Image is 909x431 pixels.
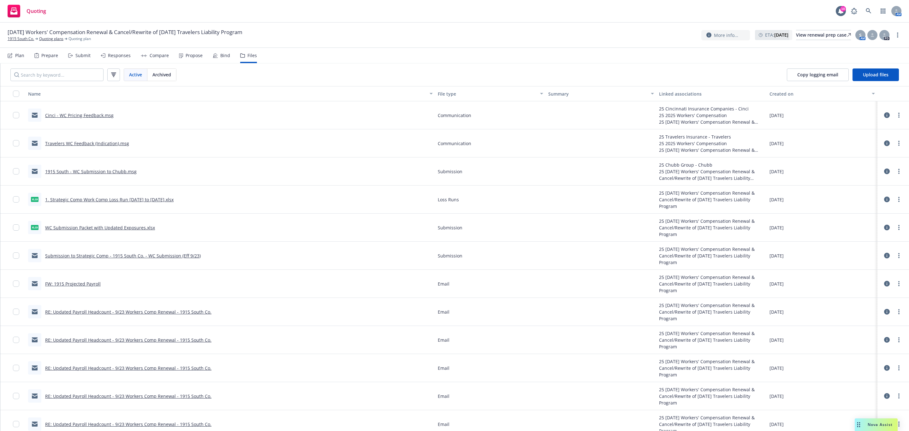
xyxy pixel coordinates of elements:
[895,280,903,287] a: more
[186,53,203,58] div: Propose
[45,421,211,427] a: RE: Updated Payroll Headcount - 9/23 Workers Comp Renewal - 1915 South Co.
[848,5,860,17] a: Report a Bug
[438,309,449,315] span: Email
[247,53,257,58] div: Files
[769,309,784,315] span: [DATE]
[659,147,764,153] div: 25 [DATE] Workers' Compensation Renewal & Cancel/Rewrite of [DATE] Travelers Liability Program
[659,105,764,112] div: 25 Cincinnati Insurance Companies - Cinci
[68,36,91,42] span: Quoting plan
[8,28,242,36] span: [DATE] Workers' Compensation Renewal & Cancel/Rewrite of [DATE] Travelers Liability Program
[438,224,462,231] span: Submission
[152,71,171,78] span: Archived
[438,140,471,147] span: Communication
[895,139,903,147] a: more
[45,197,174,203] a: 1. Strategic Comp Work Comp Loss Run [DATE] to [DATE].xlsx
[895,420,903,428] a: more
[787,68,849,81] button: Copy logging email
[438,337,449,343] span: Email
[220,53,230,58] div: Bind
[895,336,903,344] a: more
[438,168,462,175] span: Submission
[13,309,19,315] input: Toggle Row Selected
[767,86,877,101] button: Created on
[868,422,893,427] span: Nova Assist
[438,393,449,399] span: Email
[438,365,449,371] span: Email
[13,196,19,203] input: Toggle Row Selected
[769,280,784,287] span: [DATE]
[438,280,449,287] span: Email
[45,337,211,343] a: RE: Updated Payroll Headcount - 9/23 Workers Comp Renewal - 1915 South Co.
[129,71,142,78] span: Active
[438,112,471,119] span: Communication
[659,218,764,238] div: 25 [DATE] Workers' Compensation Renewal & Cancel/Rewrite of [DATE] Travelers Liability Program
[659,246,764,266] div: 25 [DATE] Workers' Compensation Renewal & Cancel/Rewrite of [DATE] Travelers Liability Program
[10,68,104,81] input: Search by keyword...
[438,91,536,97] div: File type
[45,309,211,315] a: RE: Updated Payroll Headcount - 9/23 Workers Comp Renewal - 1915 South Co.
[13,112,19,118] input: Toggle Row Selected
[438,252,462,259] span: Submission
[31,225,39,230] span: xlsx
[659,330,764,350] div: 25 [DATE] Workers' Compensation Renewal & Cancel/Rewrite of [DATE] Travelers Liability Program
[45,140,129,146] a: Travelers WC Feedback (Indication).msg
[438,421,449,428] span: Email
[659,386,764,406] div: 25 [DATE] Workers' Compensation Renewal & Cancel/Rewrite of [DATE] Travelers Liability Program
[656,86,767,101] button: Linked associations
[701,30,750,40] button: More info...
[895,392,903,400] a: more
[769,421,784,428] span: [DATE]
[5,2,49,20] a: Quoting
[769,252,784,259] span: [DATE]
[659,133,764,140] div: 25 Travelers Insurance - Travelers
[28,91,426,97] div: Name
[895,168,903,175] a: more
[769,196,784,203] span: [DATE]
[714,32,738,38] span: More info...
[39,36,63,42] a: Quoting plans
[774,32,788,38] strong: [DATE]
[659,91,764,97] div: Linked associations
[8,36,34,42] a: 1915 South Co.
[13,337,19,343] input: Toggle Row Selected
[769,140,784,147] span: [DATE]
[13,280,19,287] input: Toggle Row Selected
[13,365,19,371] input: Toggle Row Selected
[659,119,764,125] div: 25 [DATE] Workers' Compensation Renewal & Cancel/Rewrite of [DATE] Travelers Liability Program
[45,365,211,371] a: RE: Updated Payroll Headcount - 9/23 Workers Comp Renewal - 1915 South Co.
[659,302,764,322] div: 25 [DATE] Workers' Compensation Renewal & Cancel/Rewrite of [DATE] Travelers Liability Program
[659,140,764,147] div: 25 2025 Workers' Compensation
[769,168,784,175] span: [DATE]
[27,9,46,14] span: Quoting
[15,53,24,58] div: Plan
[659,190,764,210] div: 25 [DATE] Workers' Compensation Renewal & Cancel/Rewrite of [DATE] Travelers Liability Program
[769,393,784,399] span: [DATE]
[796,30,851,40] a: View renewal prep case
[855,418,898,431] button: Nova Assist
[13,168,19,174] input: Toggle Row Selected
[548,91,647,97] div: Summary
[894,31,901,39] a: more
[769,365,784,371] span: [DATE]
[45,253,201,259] a: Submission to Strategic Comp - 1915 South Co. - WC Submission (Eff 9/23)
[41,53,58,58] div: Prepare
[863,72,888,78] span: Upload files
[659,168,764,181] div: 25 [DATE] Workers' Compensation Renewal & Cancel/Rewrite of [DATE] Travelers Liability Program
[840,6,846,12] div: 10
[769,91,868,97] div: Created on
[13,252,19,259] input: Toggle Row Selected
[659,358,764,378] div: 25 [DATE] Workers' Compensation Renewal & Cancel/Rewrite of [DATE] Travelers Liability Program
[546,86,656,101] button: Summary
[895,308,903,316] a: more
[45,168,137,174] a: 1915 South - WC Submission to Chubb.msg
[13,140,19,146] input: Toggle Row Selected
[895,111,903,119] a: more
[45,393,211,399] a: RE: Updated Payroll Headcount - 9/23 Workers Comp Renewal - 1915 South Co.
[13,91,19,97] input: Select all
[877,5,889,17] a: Switch app
[769,224,784,231] span: [DATE]
[862,5,875,17] a: Search
[859,32,862,38] span: S
[75,53,91,58] div: Submit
